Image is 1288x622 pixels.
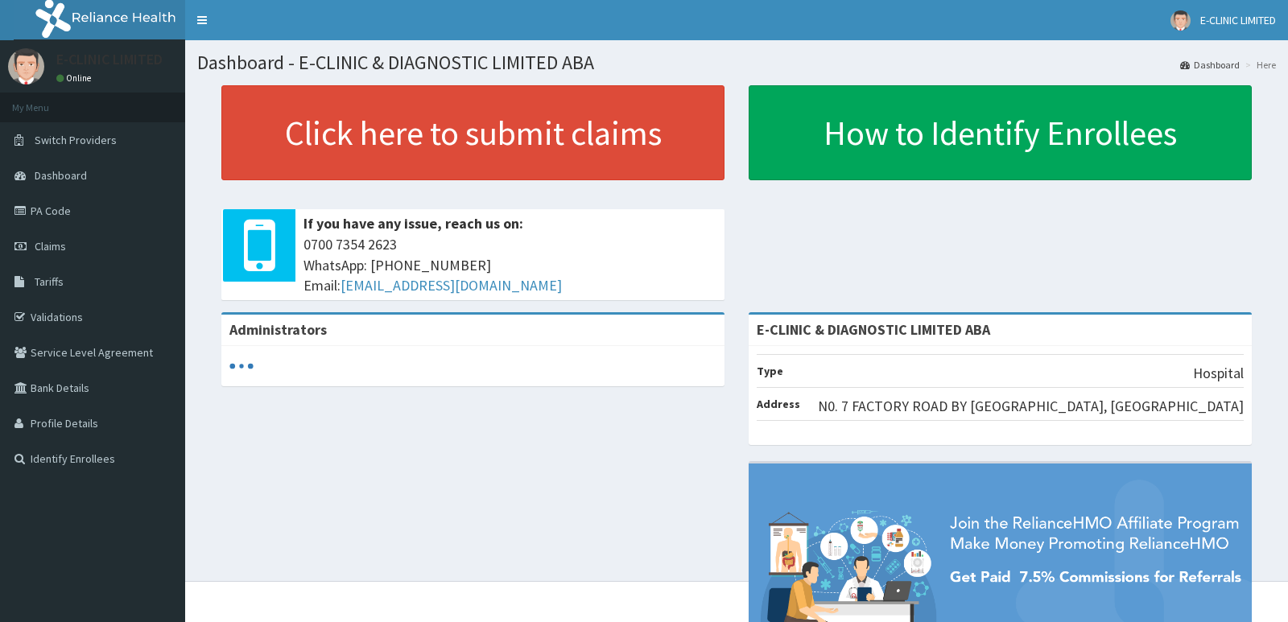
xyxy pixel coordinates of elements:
[1193,363,1244,384] p: Hospital
[56,52,163,67] p: E-CLINIC LIMITED
[35,274,64,289] span: Tariffs
[35,168,87,183] span: Dashboard
[56,72,95,84] a: Online
[1180,58,1240,72] a: Dashboard
[8,48,44,84] img: User Image
[303,214,523,233] b: If you have any issue, reach us on:
[818,396,1244,417] p: N0. 7 FACTORY ROAD BY [GEOGRAPHIC_DATA], [GEOGRAPHIC_DATA]
[757,364,783,378] b: Type
[221,85,724,180] a: Click here to submit claims
[341,276,562,295] a: [EMAIL_ADDRESS][DOMAIN_NAME]
[229,354,254,378] svg: audio-loading
[757,320,990,339] strong: E-CLINIC & DIAGNOSTIC LIMITED ABA
[229,320,327,339] b: Administrators
[749,85,1252,180] a: How to Identify Enrollees
[197,52,1276,73] h1: Dashboard - E-CLINIC & DIAGNOSTIC LIMITED ABA
[35,239,66,253] span: Claims
[303,234,716,296] span: 0700 7354 2623 WhatsApp: [PHONE_NUMBER] Email:
[1170,10,1191,31] img: User Image
[757,397,800,411] b: Address
[1241,58,1276,72] li: Here
[35,133,117,147] span: Switch Providers
[1200,13,1276,27] span: E-CLINIC LIMITED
